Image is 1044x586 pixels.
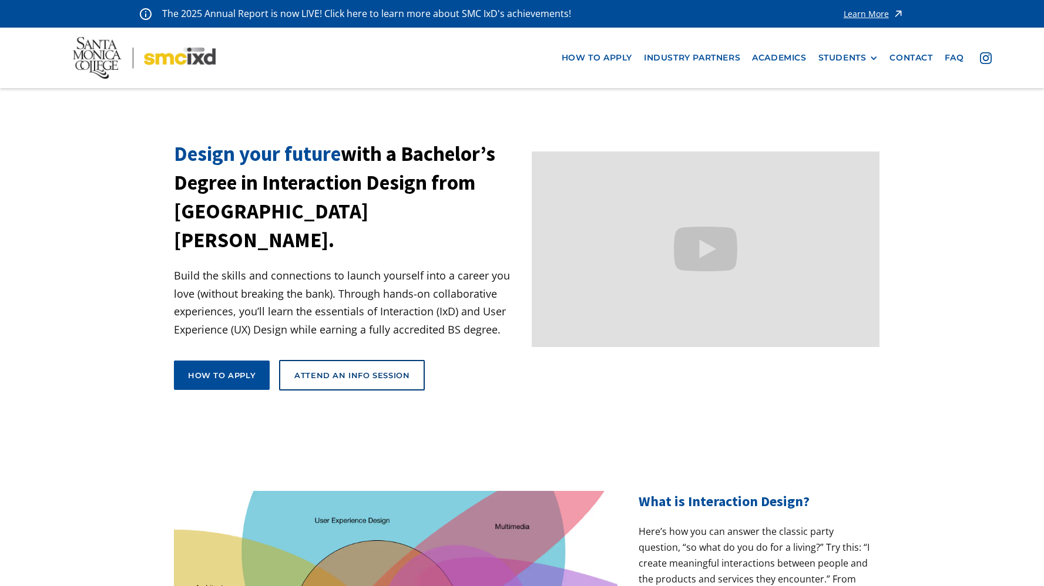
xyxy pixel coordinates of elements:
[746,47,812,69] a: Academics
[140,8,152,20] img: icon - information - alert
[174,267,522,338] p: Build the skills and connections to launch yourself into a career you love (without breaking the ...
[279,360,425,390] a: Attend an Info Session
[174,140,522,255] h1: with a Bachelor’s Degree in Interaction Design from [GEOGRAPHIC_DATA][PERSON_NAME].
[188,370,256,380] div: How to apply
[980,52,992,64] img: icon - instagram
[294,370,409,380] div: Attend an Info Session
[844,10,889,18] div: Learn More
[532,151,880,347] iframe: Design your future with a Bachelor's Degree in Interaction Design from Santa Monica College
[818,53,878,63] div: STUDENTS
[162,6,572,22] p: The 2025 Annual Report is now LIVE! Click here to learn more about SMC IxD's achievements!
[818,53,867,63] div: STUDENTS
[892,6,904,22] img: icon - arrow - alert
[174,361,270,390] a: How to apply
[73,37,216,79] img: Santa Monica College - SMC IxD logo
[939,47,970,69] a: faq
[556,47,638,69] a: how to apply
[884,47,938,69] a: contact
[174,141,341,167] span: Design your future
[639,491,870,512] h2: What is Interaction Design?
[638,47,746,69] a: industry partners
[844,6,904,22] a: Learn More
